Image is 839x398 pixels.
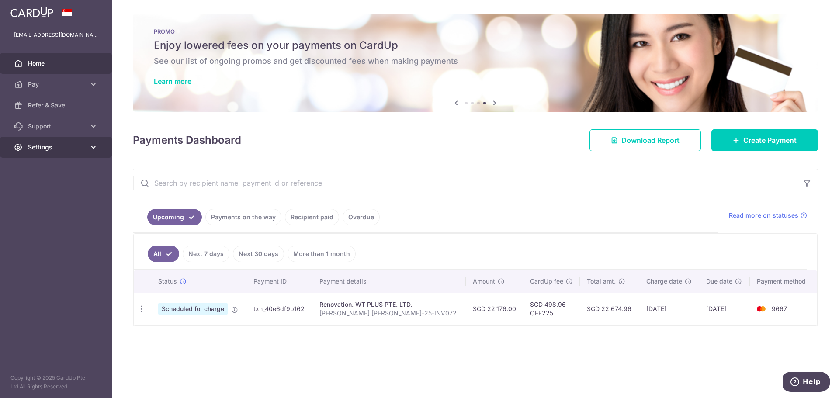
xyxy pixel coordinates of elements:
[285,209,339,225] a: Recipient paid
[28,59,86,68] span: Home
[312,270,466,293] th: Payment details
[233,246,284,262] a: Next 30 days
[10,7,53,17] img: CardUp
[706,277,732,286] span: Due date
[133,132,241,148] h4: Payments Dashboard
[288,246,356,262] a: More than 1 month
[750,270,817,293] th: Payment method
[319,300,459,309] div: Renovation. WT PLUS PTE. LTD.
[729,211,807,220] a: Read more on statuses
[28,101,86,110] span: Refer & Save
[133,169,797,197] input: Search by recipient name, payment id or reference
[14,31,98,39] p: [EMAIL_ADDRESS][DOMAIN_NAME]
[523,293,580,325] td: SGD 498.96 OFF225
[154,56,797,66] h6: See our list of ongoing promos and get discounted fees when making payments
[343,209,380,225] a: Overdue
[28,143,86,152] span: Settings
[246,270,312,293] th: Payment ID
[639,293,700,325] td: [DATE]
[699,293,750,325] td: [DATE]
[580,293,639,325] td: SGD 22,674.96
[154,77,191,86] a: Learn more
[148,246,179,262] a: All
[646,277,682,286] span: Charge date
[319,309,459,318] p: [PERSON_NAME] [PERSON_NAME]-25-INV072
[154,38,797,52] h5: Enjoy lowered fees on your payments on CardUp
[473,277,495,286] span: Amount
[772,305,787,312] span: 9667
[28,122,86,131] span: Support
[711,129,818,151] a: Create Payment
[205,209,281,225] a: Payments on the way
[743,135,797,145] span: Create Payment
[729,211,798,220] span: Read more on statuses
[158,303,228,315] span: Scheduled for charge
[621,135,680,145] span: Download Report
[783,372,830,394] iframe: Opens a widget where you can find more information
[466,293,523,325] td: SGD 22,176.00
[246,293,312,325] td: txn_40e6df9b162
[530,277,563,286] span: CardUp fee
[154,28,797,35] p: PROMO
[158,277,177,286] span: Status
[133,14,818,112] img: Latest Promos banner
[587,277,616,286] span: Total amt.
[752,304,770,314] img: Bank Card
[28,80,86,89] span: Pay
[589,129,701,151] a: Download Report
[147,209,202,225] a: Upcoming
[183,246,229,262] a: Next 7 days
